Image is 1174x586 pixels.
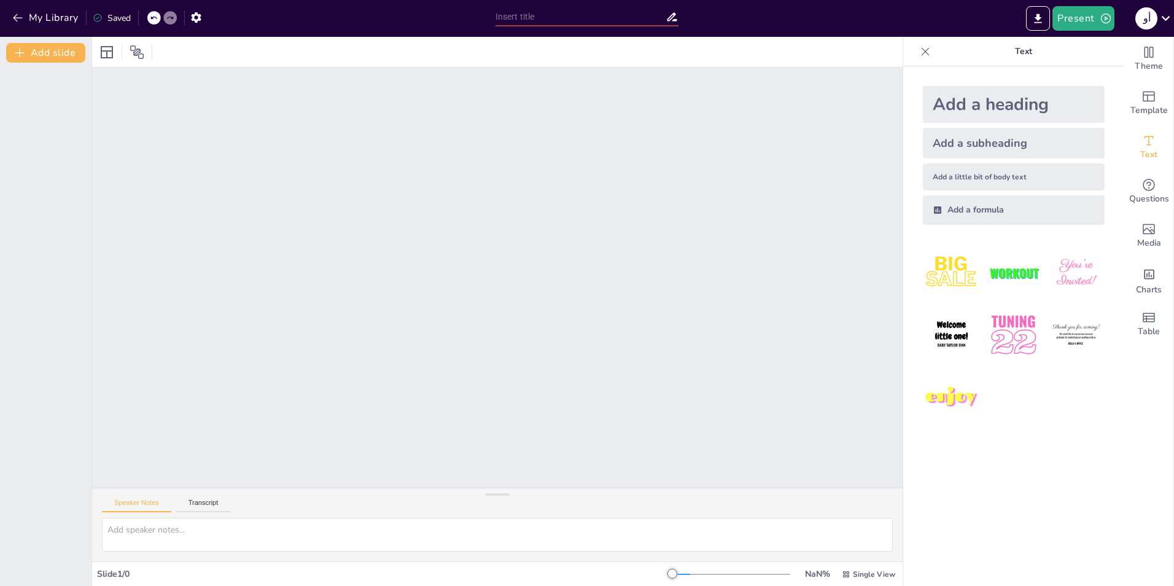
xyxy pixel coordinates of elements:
span: Charts [1136,283,1162,297]
button: أ و [1135,6,1157,31]
div: أ و [1135,7,1157,29]
img: 5.jpeg [985,307,1042,364]
img: 6.jpeg [1048,307,1105,364]
span: Template [1130,104,1168,117]
span: Theme [1135,60,1163,73]
div: Layout [97,42,117,62]
span: Media [1137,236,1161,250]
button: Transcript [176,499,231,512]
div: Add images, graphics, shapes or video [1124,214,1173,258]
button: Add slide [6,43,85,63]
div: Change the overall theme [1124,37,1173,81]
div: Saved [93,12,131,24]
button: Present [1052,6,1114,31]
button: Export to PowerPoint [1026,6,1050,31]
div: Add ready made slides [1124,81,1173,125]
span: Text [1140,148,1157,162]
button: My Library [9,8,84,28]
div: Add a table [1124,302,1173,346]
div: Slide 1 / 0 [97,568,672,580]
span: Position [130,45,144,60]
button: Speaker Notes [102,499,171,512]
img: 3.jpeg [1048,244,1105,302]
span: Single View [853,569,895,579]
div: Add a subheading [923,128,1105,158]
span: Table [1138,325,1160,338]
img: 7.jpeg [923,369,980,426]
div: Add charts and graphs [1124,258,1173,302]
div: Get real-time input from your audience [1124,170,1173,214]
img: 1.jpeg [923,244,980,302]
p: Text [935,37,1112,66]
span: Questions [1129,192,1169,206]
img: 4.jpeg [923,307,980,364]
img: 2.jpeg [985,244,1042,302]
div: NaN % [803,568,832,580]
input: Insert title [496,8,666,26]
div: Add a little bit of body text [923,163,1105,190]
div: Add a heading [923,86,1105,123]
div: Add text boxes [1124,125,1173,170]
div: Add a formula [923,195,1105,225]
